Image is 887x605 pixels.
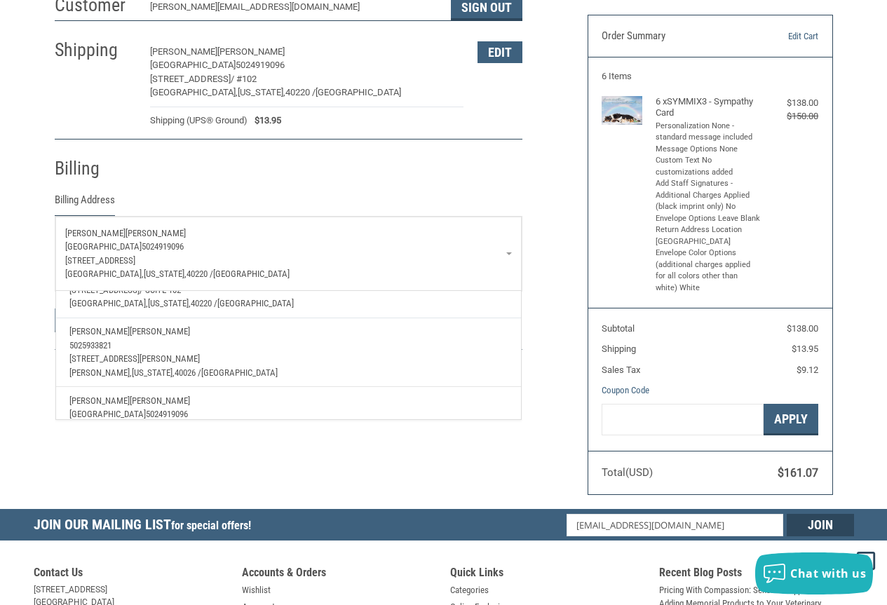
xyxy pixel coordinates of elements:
span: $13.95 [792,344,818,354]
span: [US_STATE], [148,298,191,308]
span: [US_STATE], [144,268,187,279]
a: Coupon Code [602,385,649,395]
a: Enter or select a different address [55,217,522,291]
span: [GEOGRAPHIC_DATA] [213,268,290,279]
span: [GEOGRAPHIC_DATA] [69,409,146,419]
a: Categories [450,583,489,597]
li: Return Address Location [GEOGRAPHIC_DATA] [656,224,761,247]
span: Sales Tax [602,365,640,375]
span: $13.95 [248,114,281,128]
span: [PERSON_NAME] [130,395,190,406]
span: Chat with us [790,566,866,581]
h2: Shipping [55,39,137,62]
button: Apply [764,404,818,435]
span: [PERSON_NAME], [69,367,132,378]
span: [PERSON_NAME] [126,228,186,238]
span: Shipping (UPS® Ground) [150,114,248,128]
span: 40026 / [175,367,201,378]
span: [STREET_ADDRESS][PERSON_NAME] [69,353,200,364]
span: Total (USD) [602,466,653,479]
li: Envelope Options Leave Blank [656,213,761,225]
h5: Join Our Mailing List [34,509,258,545]
h5: Recent Blog Posts [659,566,854,583]
button: Edit [478,41,522,63]
h2: Payment [55,356,137,379]
span: [US_STATE], [132,367,175,378]
li: Envelope Color Options (additional charges applied for all colors other than white) White [656,247,761,294]
span: 5025933821 [69,340,111,351]
span: [GEOGRAPHIC_DATA], [65,268,144,279]
li: Add Staff Signatures - Additional Charges Applied (black imprint only) No [656,178,761,213]
div: $150.00 [764,109,818,123]
li: Message Options None [656,144,761,156]
span: [US_STATE], [238,87,285,97]
span: [GEOGRAPHIC_DATA] [201,367,278,378]
span: [PERSON_NAME] [150,46,217,57]
span: 5024919096 [142,241,184,252]
li: Custom Text No customizations added [656,155,761,178]
a: [PERSON_NAME][PERSON_NAME][GEOGRAPHIC_DATA]5024919096[STREET_ADDRESS][GEOGRAPHIC_DATA],[US_STATE]... [62,387,514,456]
h5: Contact Us [34,566,229,583]
span: 40220 / [187,268,213,279]
button: Continue [55,308,130,332]
span: $138.00 [787,323,818,334]
span: [STREET_ADDRESS] [150,74,231,84]
span: [GEOGRAPHIC_DATA] [150,60,236,70]
span: 40220 / [285,87,316,97]
span: Subtotal [602,323,635,334]
span: Shipping [602,344,636,354]
span: [GEOGRAPHIC_DATA] [316,87,401,97]
span: / #102 [231,74,257,84]
span: [GEOGRAPHIC_DATA] [217,298,294,308]
a: [PERSON_NAME][PERSON_NAME]5025933821[STREET_ADDRESS][PERSON_NAME][PERSON_NAME],[US_STATE],40026 /... [62,318,514,387]
a: Wishlist [242,583,271,597]
span: [PERSON_NAME] [65,228,126,238]
h4: 6 x SYMMIX3 - Sympathy Card [656,96,761,119]
h3: 6 Items [602,71,818,82]
span: [STREET_ADDRESS] [65,255,135,266]
h2: Billing [55,157,137,180]
span: $9.12 [797,365,818,375]
span: for special offers! [171,519,251,532]
legend: Billing Address [55,192,115,215]
a: Edit Cart [749,29,818,43]
input: Gift Certificate or Coupon Code [602,404,764,435]
h3: Order Summary [602,29,749,43]
div: $138.00 [764,96,818,110]
h5: Accounts & Orders [242,566,437,583]
span: $161.07 [778,466,818,480]
span: [PERSON_NAME] [130,326,190,337]
span: 40220 / [191,298,217,308]
span: 5024919096 [146,409,188,419]
input: Join [787,514,854,536]
span: [GEOGRAPHIC_DATA], [69,298,148,308]
span: [PERSON_NAME] [69,395,130,406]
span: [GEOGRAPHIC_DATA], [150,87,238,97]
input: Email [567,514,783,536]
button: Chat with us [755,552,873,594]
span: [PERSON_NAME] [69,326,130,337]
span: [PERSON_NAME] [217,46,285,57]
span: 5024919096 [236,60,285,70]
h5: Quick Links [450,566,645,583]
li: Personalization None - standard message included [656,121,761,144]
span: [GEOGRAPHIC_DATA] [65,241,142,252]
